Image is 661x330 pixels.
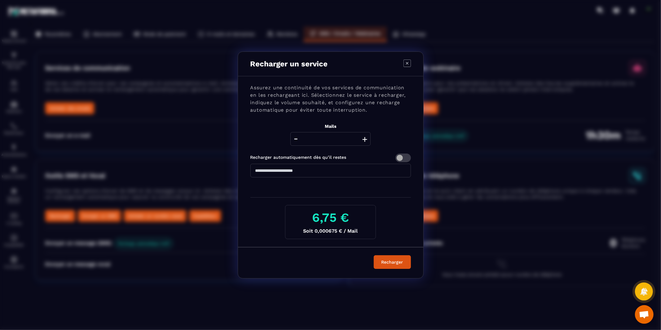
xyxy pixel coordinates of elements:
a: Ouvrir le chat [635,305,654,324]
label: Recharger automatiquement dès qu’il restes [250,155,346,160]
p: Recharger un service [250,60,328,68]
div: Recharger [378,259,407,265]
label: Mails [325,124,336,129]
button: Recharger [374,255,411,269]
p: Soit 0,000675 € / Mail [290,228,371,234]
button: + [360,132,369,146]
h3: 6,75 € [290,210,371,225]
button: - [292,132,300,146]
p: Assurez une continuité de vos services de communication en les rechargeant ici. Sélectionnez le s... [250,84,411,114]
